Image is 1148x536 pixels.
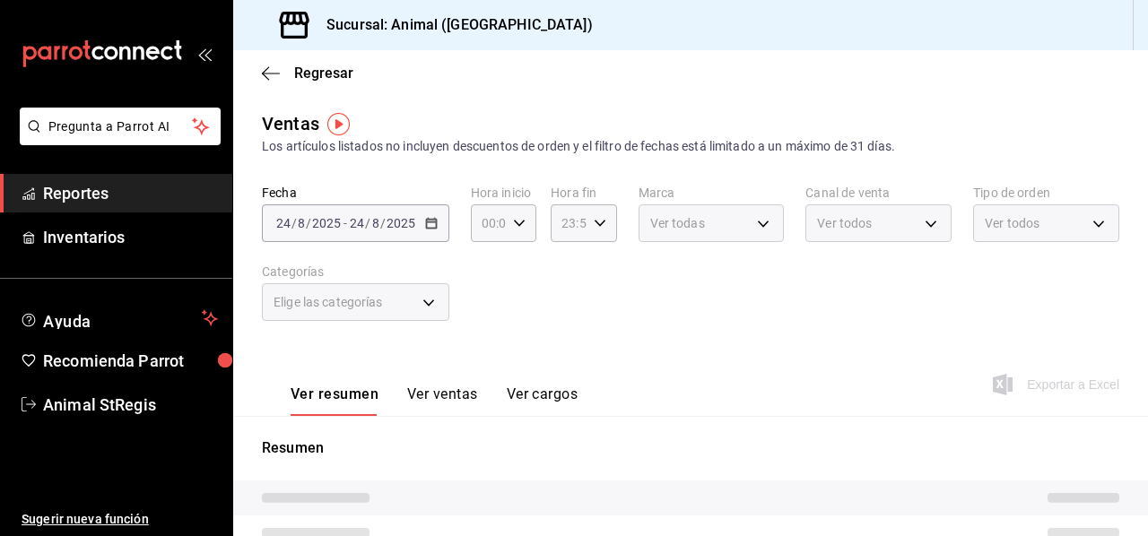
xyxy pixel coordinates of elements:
[294,65,353,82] span: Regresar
[344,216,347,230] span: -
[407,385,478,416] button: Ver ventas
[197,47,212,61] button: open_drawer_menu
[22,510,218,529] span: Sugerir nueva función
[365,216,370,230] span: /
[985,214,1039,232] span: Ver todos
[507,385,578,416] button: Ver cargos
[43,181,218,205] span: Reportes
[43,349,218,373] span: Recomienda Parrot
[262,265,449,278] label: Categorías
[349,216,365,230] input: --
[48,117,193,136] span: Pregunta a Parrot AI
[639,186,785,199] label: Marca
[275,216,291,230] input: --
[380,216,386,230] span: /
[311,216,342,230] input: ----
[291,216,297,230] span: /
[262,65,353,82] button: Regresar
[262,186,449,199] label: Fecha
[43,393,218,417] span: Animal StRegis
[386,216,416,230] input: ----
[327,113,350,135] img: Tooltip marker
[817,214,872,232] span: Ver todos
[551,186,616,199] label: Hora fin
[291,385,578,416] div: navigation tabs
[650,214,705,232] span: Ver todas
[471,186,536,199] label: Hora inicio
[805,186,952,199] label: Canal de venta
[973,186,1119,199] label: Tipo de orden
[262,110,319,137] div: Ventas
[43,307,195,329] span: Ayuda
[306,216,311,230] span: /
[20,108,221,145] button: Pregunta a Parrot AI
[262,437,1119,459] p: Resumen
[274,293,383,311] span: Elige las categorías
[43,225,218,249] span: Inventarios
[312,14,593,36] h3: Sucursal: Animal ([GEOGRAPHIC_DATA])
[262,137,1119,156] div: Los artículos listados no incluyen descuentos de orden y el filtro de fechas está limitado a un m...
[291,385,378,416] button: Ver resumen
[297,216,306,230] input: --
[13,130,221,149] a: Pregunta a Parrot AI
[371,216,380,230] input: --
